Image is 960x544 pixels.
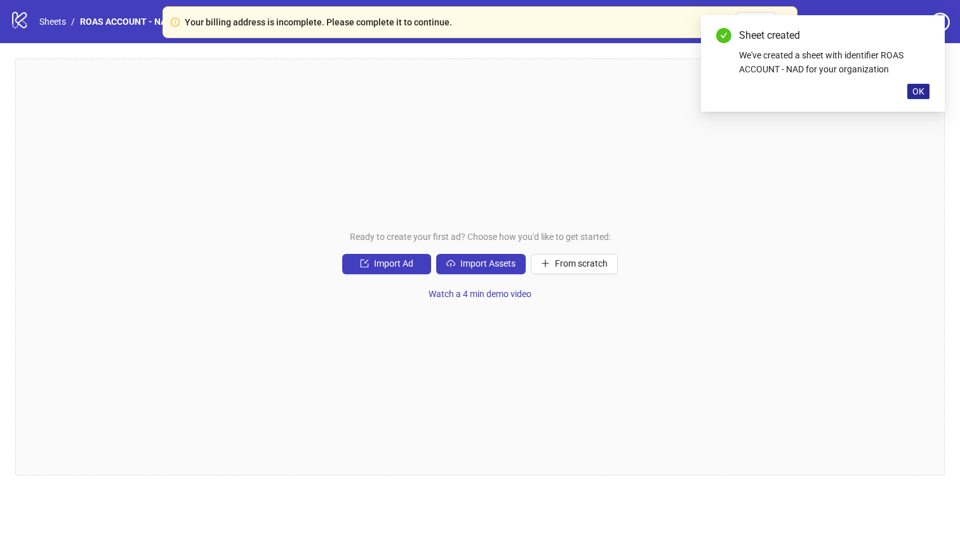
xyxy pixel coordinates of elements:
[912,86,924,96] span: OK
[374,258,413,269] span: Import Ad
[418,284,542,305] button: Watch a 4 min demo video
[77,15,175,29] a: ROAS ACCOUNT - NAD
[541,259,550,268] span: plus
[71,15,75,29] li: /
[350,230,611,244] span: Ready to create your first ad? Choose how you'd like to get started:
[429,289,531,299] span: Watch a 4 min demo video
[446,259,455,268] span: cloud-upload
[342,254,431,274] button: Import Ad
[185,15,452,29] div: Your billing address is incomplete. Please complete it to continue.
[716,28,731,43] span: check-circle
[859,13,926,33] a: Settings
[436,254,526,274] button: Import Assets
[907,84,930,99] button: OK
[555,258,608,269] span: From scratch
[739,48,930,76] div: We've created a sheet with identifier ROAS ACCOUNT - NAD for your organization
[931,13,950,32] span: question-circle
[531,254,618,274] button: From scratch
[171,18,180,27] span: exclamation-circle
[360,259,369,268] span: import
[739,28,930,43] div: Sheet created
[460,258,516,269] span: Import Assets
[37,15,69,29] a: Sheets
[916,28,930,42] a: Close
[735,12,777,32] button: Open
